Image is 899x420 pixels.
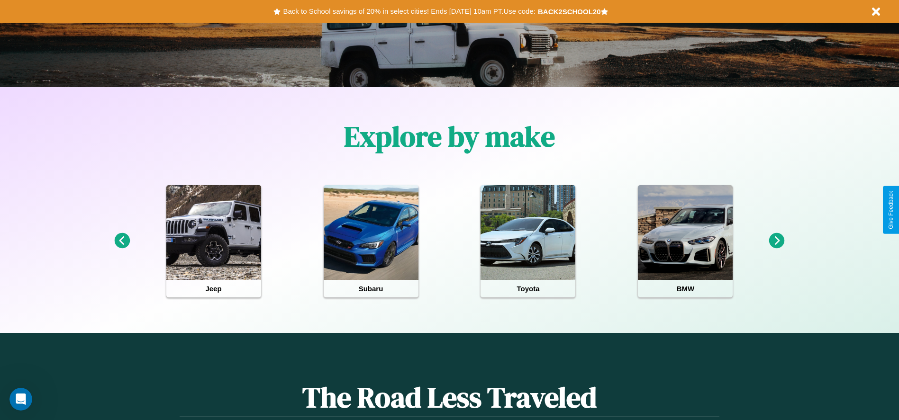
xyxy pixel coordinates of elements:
h4: Jeep [166,280,261,297]
iframe: Intercom live chat [9,388,32,411]
h4: Subaru [324,280,418,297]
h1: The Road Less Traveled [180,378,719,417]
h1: Explore by make [344,117,555,156]
h4: Toyota [481,280,575,297]
b: BACK2SCHOOL20 [538,8,601,16]
h4: BMW [638,280,733,297]
div: Give Feedback [888,191,894,229]
button: Back to School savings of 20% in select cities! Ends [DATE] 10am PT.Use code: [281,5,537,18]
